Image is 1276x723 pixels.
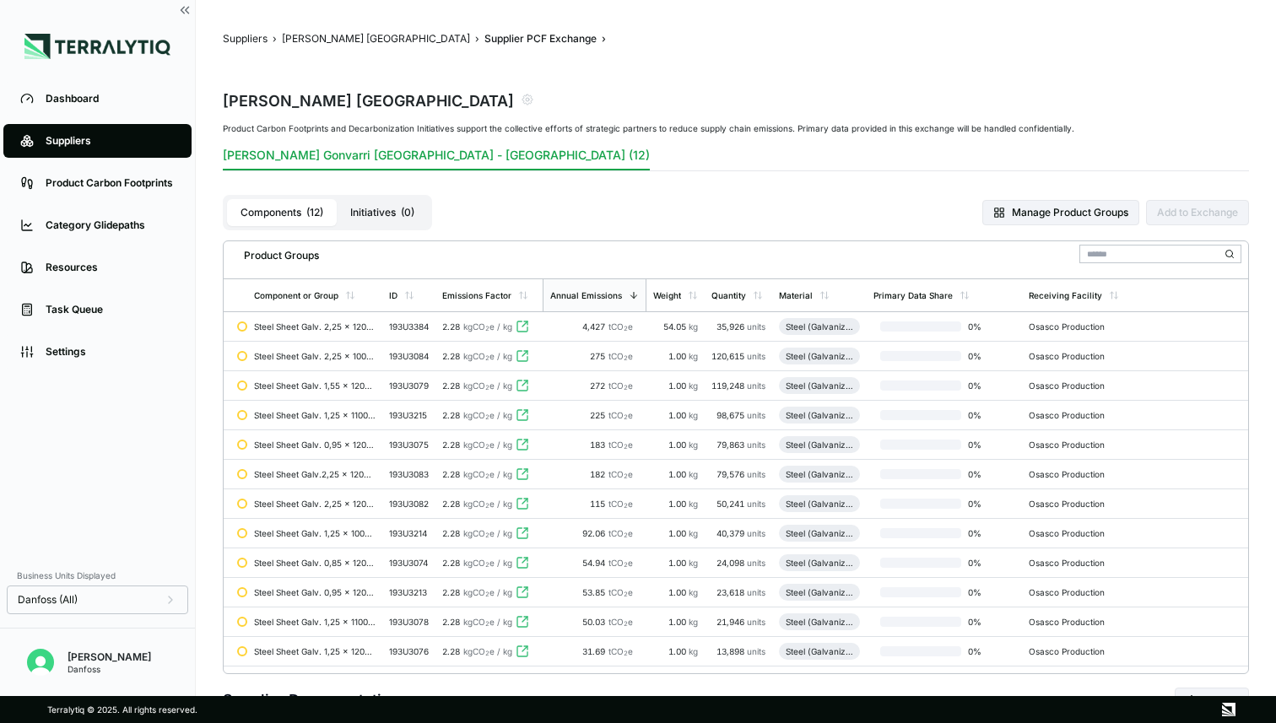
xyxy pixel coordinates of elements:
[582,617,608,627] span: 50.03
[786,469,853,479] div: Steel (Galvanized)
[463,351,512,361] span: kgCO e / kg
[485,591,489,598] sub: 2
[602,32,606,46] span: ›
[624,502,628,510] sub: 2
[463,380,512,391] span: kgCO e / kg
[1029,558,1110,568] div: Osasco Production
[786,617,853,627] div: Steel (Galvanized)
[24,34,170,59] img: Logo
[254,558,376,568] div: Steel Sheet Galv. 0,85 x 1200 x 3000mm
[254,321,376,332] div: Steel Sheet Galv. 2,25 x 1200 x 2550mm
[590,499,608,509] span: 115
[624,325,628,332] sub: 2
[624,413,628,421] sub: 2
[590,469,608,479] span: 182
[485,384,489,391] sub: 2
[961,646,1015,656] span: 0 %
[254,646,376,656] div: Steel Sheet Galv. 1,25 x 1200 x 3000mm
[442,321,460,332] span: 2.28
[254,351,376,361] div: Steel Sheet Galv. 2,25 x 1000 x 1300mm
[786,321,853,332] div: Steel (Galvanized)
[389,558,429,568] div: 193U3074
[961,499,1015,509] span: 0 %
[747,440,765,450] span: units
[624,354,628,362] sub: 2
[711,290,746,300] div: Quantity
[463,646,512,656] span: kgCO e / kg
[716,321,747,332] span: 35,926
[689,351,698,361] span: kg
[668,351,689,361] span: 1.00
[18,593,78,607] span: Danfoss (All)
[747,646,765,656] span: units
[223,88,514,111] div: [PERSON_NAME] [GEOGRAPHIC_DATA]
[668,469,689,479] span: 1.00
[27,649,54,676] img: Nitin Shetty
[1029,351,1110,361] div: Osasco Production
[786,351,853,361] div: Steel (Galvanized)
[223,147,650,170] button: [PERSON_NAME] Gonvarri [GEOGRAPHIC_DATA] - [GEOGRAPHIC_DATA] (12)
[873,290,953,300] div: Primary Data Share
[46,219,175,232] div: Category Glidepaths
[716,587,747,597] span: 23,618
[689,646,698,656] span: kg
[254,469,376,479] div: Steel Sheet Galv.2,25 x 1200 x 3000mm
[442,469,460,479] span: 2.28
[668,440,689,450] span: 1.00
[1175,688,1249,713] button: Upload
[254,587,376,597] div: Steel Sheet Galv. 0,95 x 1200 x 3000mm
[689,321,698,332] span: kg
[608,558,633,568] span: tCO e
[624,531,628,539] sub: 2
[608,351,633,361] span: tCO e
[582,646,608,656] span: 31.69
[747,351,765,361] span: units
[485,561,489,569] sub: 2
[1029,528,1110,538] div: Osasco Production
[389,587,429,597] div: 193U3213
[961,440,1015,450] span: 0 %
[608,440,633,450] span: tCO e
[223,123,1249,133] div: Product Carbon Footprints and Decarbonization Initiatives support the collective efforts of strat...
[786,528,853,538] div: Steel (Galvanized)
[442,587,460,597] span: 2.28
[786,440,853,450] div: Steel (Galvanized)
[716,410,747,420] span: 98,675
[608,587,633,597] span: tCO e
[485,472,489,480] sub: 2
[608,617,633,627] span: tCO e
[254,499,376,509] div: Steel Sheet Galv. 2,25 x 1200 x 1410mm
[389,321,429,332] div: 193U3384
[485,502,489,510] sub: 2
[442,499,460,509] span: 2.28
[624,443,628,451] sub: 2
[689,587,698,597] span: kg
[223,688,400,712] h2: Supplier Documentation
[608,321,633,332] span: tCO e
[961,380,1015,391] span: 0 %
[227,199,337,226] button: Components(12)
[716,646,747,656] span: 13,898
[389,440,429,450] div: 193U3075
[485,354,489,362] sub: 2
[1029,290,1102,300] div: Receiving Facility
[582,528,608,538] span: 92.06
[1029,646,1110,656] div: Osasco Production
[485,620,489,628] sub: 2
[46,261,175,274] div: Resources
[961,528,1015,538] span: 0 %
[747,617,765,627] span: units
[485,531,489,539] sub: 2
[463,499,512,509] span: kgCO e / kg
[46,303,175,316] div: Task Queue
[668,646,689,656] span: 1.00
[961,469,1015,479] span: 0 %
[306,206,323,219] span: ( 12 )
[747,321,765,332] span: units
[747,469,765,479] span: units
[716,499,747,509] span: 50,241
[442,528,460,538] span: 2.28
[463,558,512,568] span: kgCO e / kg
[590,351,608,361] span: 275
[961,617,1015,627] span: 0 %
